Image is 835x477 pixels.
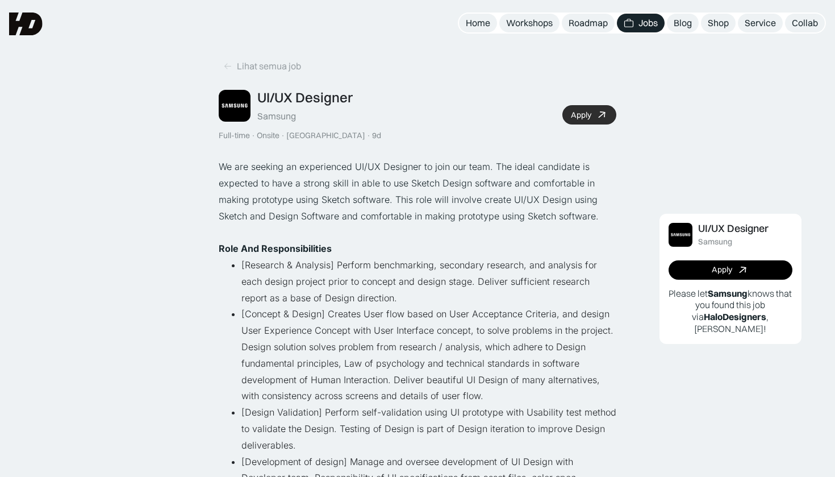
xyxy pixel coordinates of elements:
[708,288,748,299] b: Samsung
[701,14,736,32] a: Shop
[698,223,769,235] div: UI/UX Designer
[669,288,792,335] p: Please let knows that you found this job via , [PERSON_NAME]!
[712,265,732,275] div: Apply
[241,257,616,306] li: [Research & Analysis] Perform benchmarking, secondary research, and analysis for each design proj...
[372,131,381,140] div: 9d
[219,57,306,76] a: Lihat semua job
[745,17,776,29] div: Service
[219,243,332,254] strong: Role And Responsibilities
[241,306,616,404] li: [Concept & Design] Creates User flow based on User Acceptance Criteria, and design User Experienc...
[704,311,766,322] b: HaloDesigners
[219,159,616,224] p: We are seeking an experienced UI/UX Designer to join our team. The ideal candidate is expected to...
[638,17,658,29] div: Jobs
[698,237,732,247] div: Samsung
[617,14,665,32] a: Jobs
[562,105,616,125] a: Apply
[669,260,792,280] a: Apply
[219,224,616,240] p: ‍
[499,14,560,32] a: Workshops
[466,17,490,29] div: Home
[667,14,699,32] a: Blog
[669,223,692,247] img: Job Image
[506,17,553,29] div: Workshops
[257,131,279,140] div: Onsite
[571,110,591,120] div: Apply
[738,14,783,32] a: Service
[241,404,616,453] li: [Design Validation] Perform self-validation using UI prototype with Usability test method to vali...
[674,17,692,29] div: Blog
[251,131,256,140] div: ·
[708,17,729,29] div: Shop
[792,17,818,29] div: Collab
[286,131,365,140] div: [GEOGRAPHIC_DATA]
[219,90,250,122] img: Job Image
[366,131,371,140] div: ·
[219,240,616,257] p: ‍
[562,14,615,32] a: Roadmap
[785,14,825,32] a: Collab
[569,17,608,29] div: Roadmap
[237,60,301,72] div: Lihat semua job
[219,131,250,140] div: Full-time
[459,14,497,32] a: Home
[257,89,353,106] div: UI/UX Designer
[281,131,285,140] div: ·
[257,110,296,122] div: Samsung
